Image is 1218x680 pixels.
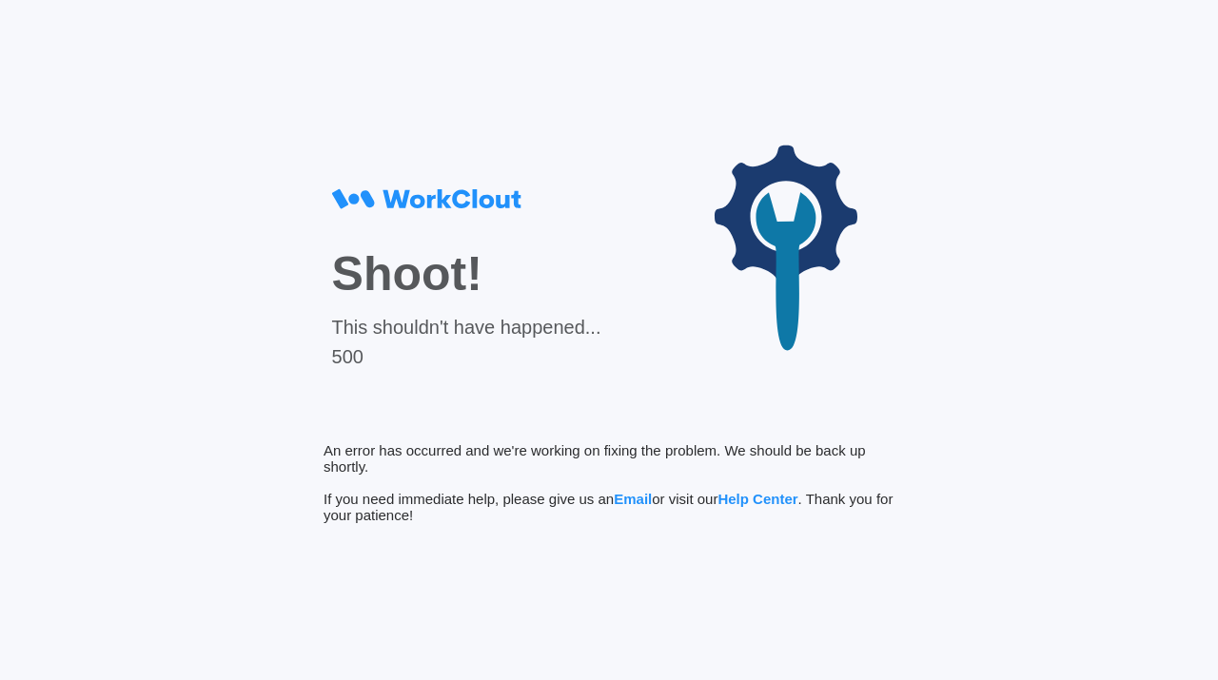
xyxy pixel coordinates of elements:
[614,491,652,507] span: Email
[332,346,601,368] div: 500
[332,246,601,301] div: Shoot!
[324,442,894,523] div: An error has occurred and we're working on fixing the problem. We should be back up shortly. If y...
[332,317,601,339] div: This shouldn't have happened...
[717,491,797,507] span: Help Center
